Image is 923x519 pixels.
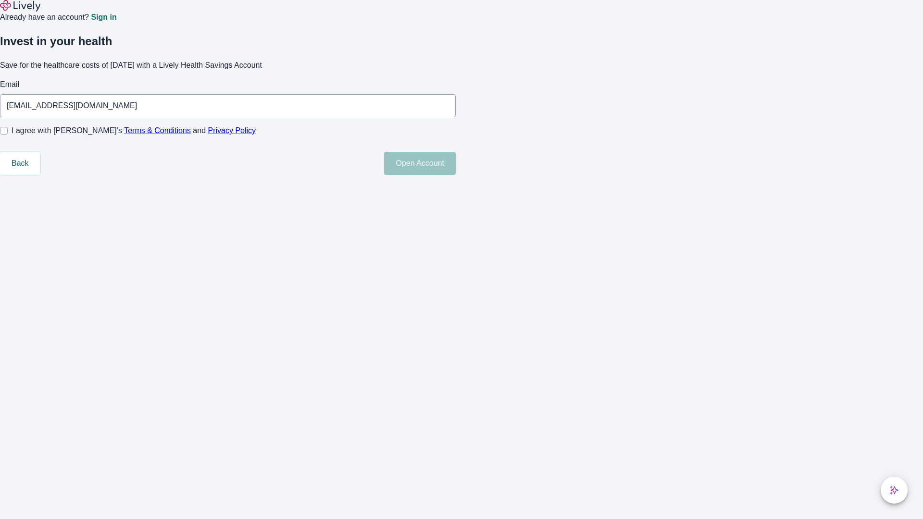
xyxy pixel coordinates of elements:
a: Privacy Policy [208,126,256,135]
a: Sign in [91,13,116,21]
button: chat [881,477,908,504]
span: I agree with [PERSON_NAME]’s and [12,125,256,136]
svg: Lively AI Assistant [889,485,899,495]
a: Terms & Conditions [124,126,191,135]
